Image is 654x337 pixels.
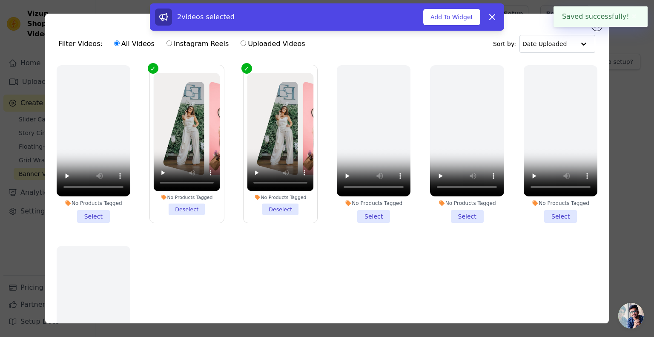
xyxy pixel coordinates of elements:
div: No Products Tagged [430,200,504,207]
div: Saved successfully! [554,6,648,27]
div: Filter Videos: [59,34,310,54]
div: No Products Tagged [154,194,220,200]
label: Uploaded Videos [240,38,305,49]
div: Sort by: [493,35,596,53]
button: Add To Widget [423,9,480,25]
div: No Products Tagged [524,200,597,207]
a: Open chat [618,303,644,328]
label: Instagram Reels [166,38,229,49]
label: All Videos [114,38,155,49]
div: No Products Tagged [337,200,410,207]
div: No Products Tagged [57,200,130,207]
span: 2 videos selected [177,13,235,21]
div: No Products Tagged [247,194,313,200]
button: Close [629,12,639,22]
